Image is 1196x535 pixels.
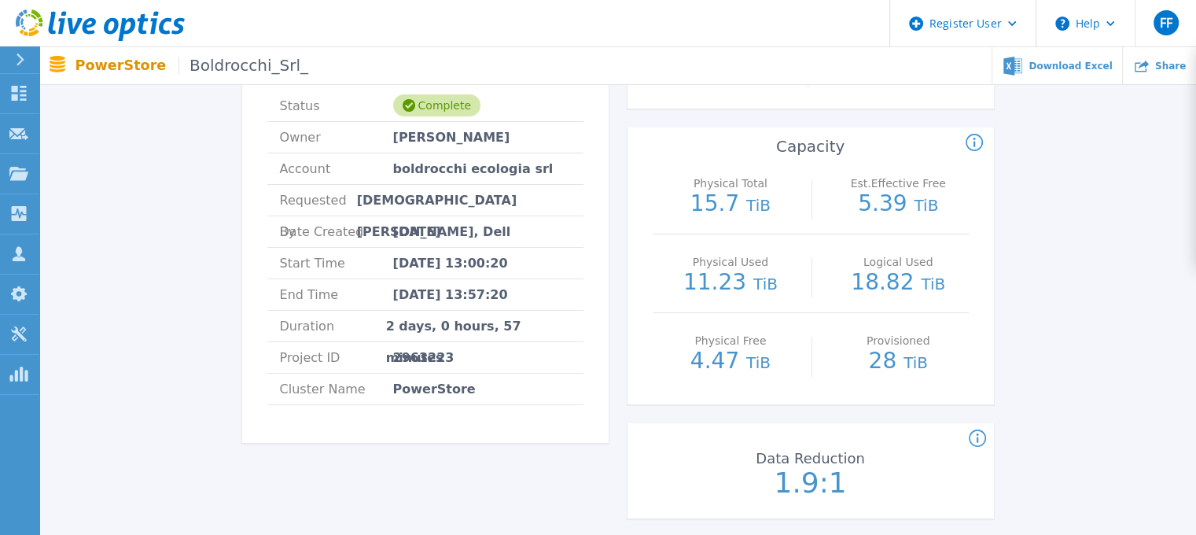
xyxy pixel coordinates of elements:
p: 1 [816,60,992,88]
span: Status [280,90,393,121]
span: [DATE] 13:57:20 [393,279,508,310]
span: [DEMOGRAPHIC_DATA][PERSON_NAME], Dell [357,185,571,216]
span: Duration [280,311,386,341]
span: 2 days, 0 hours, 57 minutes [386,311,571,341]
p: 1.9:1 [723,469,899,497]
p: Physical Used [664,256,797,267]
span: FF [1159,17,1172,29]
span: [DATE] 13:00:20 [393,248,508,279]
span: Start Time [280,248,393,279]
p: Data Reduction [726,452,894,466]
span: [DATE] [393,216,441,247]
span: Account [280,153,393,184]
p: 4.47 [661,350,801,374]
span: PowerStore [393,374,476,404]
span: End Time [280,279,393,310]
p: Est.Effective Free [832,178,965,189]
div: Complete [393,94,480,116]
span: boldrocchi ecologia srl [393,153,554,184]
p: 15.7 [661,193,801,216]
span: Requested By [280,185,357,216]
p: A1 [628,60,804,88]
p: 28 [828,350,969,374]
span: Cluster Name [280,374,393,404]
p: Physical Total [664,178,797,189]
span: Download Excel [1029,61,1112,71]
span: TiB [903,353,928,372]
p: 18.82 [828,271,969,295]
span: Boldrocchi_Srl_ [178,57,308,75]
span: TiB [914,196,938,215]
span: TiB [753,275,778,293]
span: Date Created [280,216,393,247]
p: Physical Free [664,335,797,346]
p: 5.39 [828,193,969,216]
span: TiB [746,196,771,215]
p: PowerStore [75,57,308,75]
span: [PERSON_NAME] [393,122,510,153]
span: Share [1155,61,1186,71]
p: 11.23 [661,271,801,295]
span: TiB [746,353,771,372]
p: Provisioned [832,335,965,346]
span: Project ID [280,342,393,373]
span: Owner [280,122,393,153]
span: 2963223 [393,342,454,373]
p: Logical Used [832,256,965,267]
span: TiB [921,275,945,293]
